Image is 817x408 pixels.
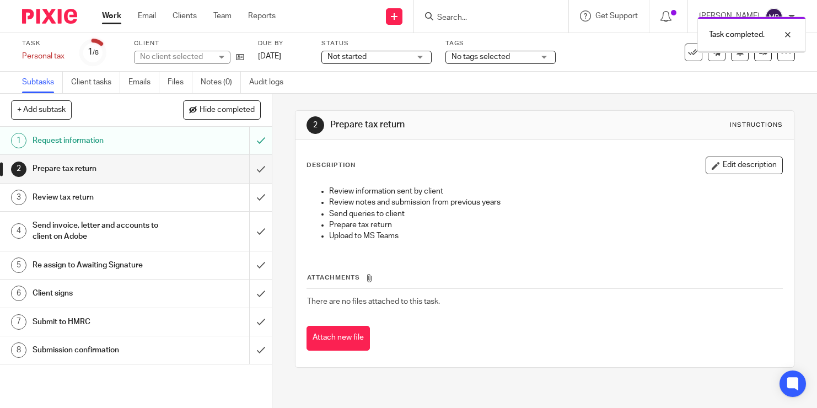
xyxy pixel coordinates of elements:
div: Personal tax [22,51,66,62]
a: Audit logs [249,72,292,93]
div: 5 [11,257,26,273]
a: Notes (0) [201,72,241,93]
span: There are no files attached to this task. [307,298,440,305]
span: Attachments [307,275,360,281]
img: svg%3E [765,8,783,25]
a: Clients [173,10,197,22]
label: Task [22,39,66,48]
a: Emails [128,72,159,93]
label: Status [321,39,432,48]
p: Task completed. [709,29,765,40]
h1: Re assign to Awaiting Signature [33,257,170,273]
h1: Submission confirmation [33,342,170,358]
div: 8 [11,342,26,358]
button: Edit description [706,157,783,174]
img: Pixie [22,9,77,24]
a: Subtasks [22,72,63,93]
button: Attach new file [307,326,370,351]
div: 7 [11,314,26,330]
div: 1 [88,46,99,58]
h1: Prepare tax return [33,160,170,177]
a: Files [168,72,192,93]
a: Client tasks [71,72,120,93]
p: Review notes and submission from previous years [329,197,782,208]
button: Hide completed [183,100,261,119]
div: 4 [11,223,26,239]
h1: Prepare tax return [330,119,568,131]
button: + Add subtask [11,100,72,119]
div: 2 [307,116,324,134]
div: Instructions [730,121,783,130]
small: /8 [93,50,99,56]
h1: Request information [33,132,170,149]
h1: Client signs [33,285,170,302]
p: Prepare tax return [329,219,782,230]
a: Work [102,10,121,22]
span: No tags selected [452,53,510,61]
a: Team [213,10,232,22]
h1: Review tax return [33,189,170,206]
div: 3 [11,190,26,205]
div: 2 [11,162,26,177]
p: Send queries to client [329,208,782,219]
p: Review information sent by client [329,186,782,197]
div: 6 [11,286,26,301]
span: [DATE] [258,52,281,60]
span: Not started [327,53,367,61]
label: Due by [258,39,308,48]
a: Email [138,10,156,22]
div: No client selected [140,51,212,62]
h1: Submit to HMRC [33,314,170,330]
a: Reports [248,10,276,22]
p: Upload to MS Teams [329,230,782,241]
h1: Send invoice, letter and accounts to client on Adobe [33,217,170,245]
div: 1 [11,133,26,148]
p: Description [307,161,356,170]
span: Hide completed [200,106,255,115]
label: Client [134,39,244,48]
